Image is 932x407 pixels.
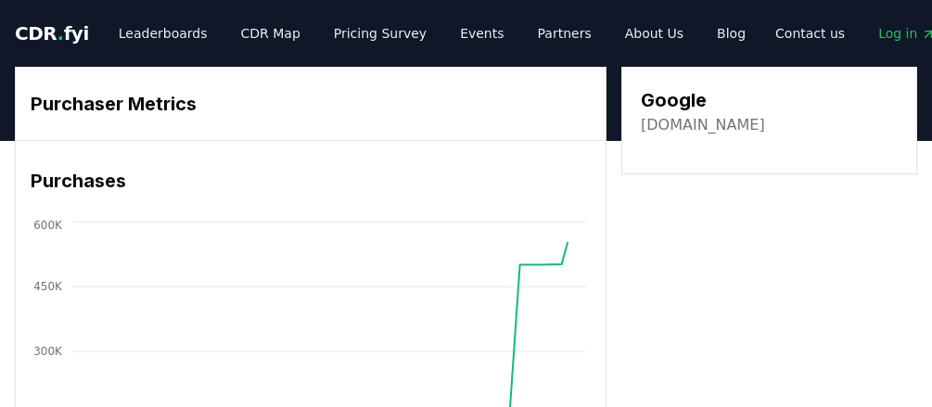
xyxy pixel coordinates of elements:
h3: Purchases [31,167,591,195]
tspan: 600K [33,219,63,232]
a: Blog [702,17,760,50]
a: Partners [523,17,606,50]
span: . [57,22,64,45]
a: About Us [610,17,698,50]
a: Leaderboards [104,17,223,50]
a: CDR.fyi [15,20,89,46]
a: Pricing Survey [319,17,441,50]
a: Events [445,17,518,50]
h3: Google [641,86,765,114]
tspan: 450K [33,280,63,293]
a: Contact us [760,17,860,50]
h3: Purchaser Metrics [31,90,591,118]
a: CDR Map [226,17,315,50]
span: CDR fyi [15,22,89,45]
a: [DOMAIN_NAME] [641,114,765,136]
nav: Main [104,17,760,50]
tspan: 300K [33,345,63,358]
